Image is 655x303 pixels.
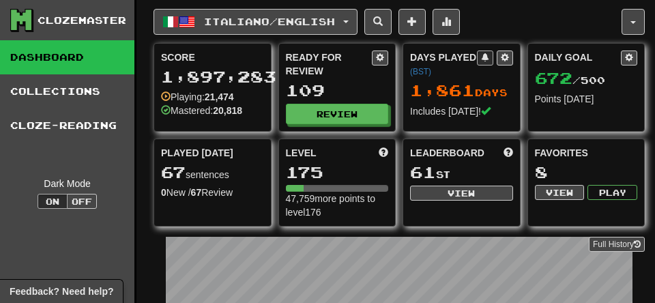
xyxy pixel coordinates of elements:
[204,16,335,27] span: Italiano / English
[205,91,234,102] strong: 21,474
[10,285,113,298] span: Open feedback widget
[410,81,475,100] span: 1,861
[161,50,264,64] div: Score
[67,194,97,209] button: Off
[161,90,234,104] div: Playing:
[10,177,124,190] div: Dark Mode
[410,104,513,118] div: Includes [DATE]!
[535,164,638,181] div: 8
[286,192,389,219] div: 47,759 more points to level 176
[286,146,317,160] span: Level
[154,9,358,35] button: Italiano/English
[161,162,186,182] span: 67
[410,146,484,160] span: Leaderboard
[433,9,460,35] button: More stats
[410,162,436,182] span: 61
[161,146,233,160] span: Played [DATE]
[410,50,477,78] div: Days Played
[161,186,264,199] div: New / Review
[504,146,513,160] span: This week in points, UTC
[161,187,166,198] strong: 0
[410,186,513,201] button: View
[286,82,389,99] div: 109
[535,146,638,160] div: Favorites
[535,50,622,66] div: Daily Goal
[379,146,388,160] span: Score more points to level up
[286,164,389,181] div: 175
[161,104,242,117] div: Mastered:
[587,185,637,200] button: Play
[535,92,638,106] div: Points [DATE]
[286,50,373,78] div: Ready for Review
[535,74,605,86] span: / 500
[410,67,431,76] a: (BST)
[213,105,242,116] strong: 20,818
[364,9,392,35] button: Search sentences
[286,104,389,124] button: Review
[161,164,264,182] div: sentences
[535,68,572,87] span: 672
[38,14,126,27] div: Clozemaster
[410,164,513,182] div: st
[191,187,202,198] strong: 67
[535,185,585,200] button: View
[161,68,264,85] div: 1,897,283
[38,194,68,209] button: On
[589,237,645,252] a: Full History
[410,82,513,100] div: Day s
[398,9,426,35] button: Add sentence to collection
